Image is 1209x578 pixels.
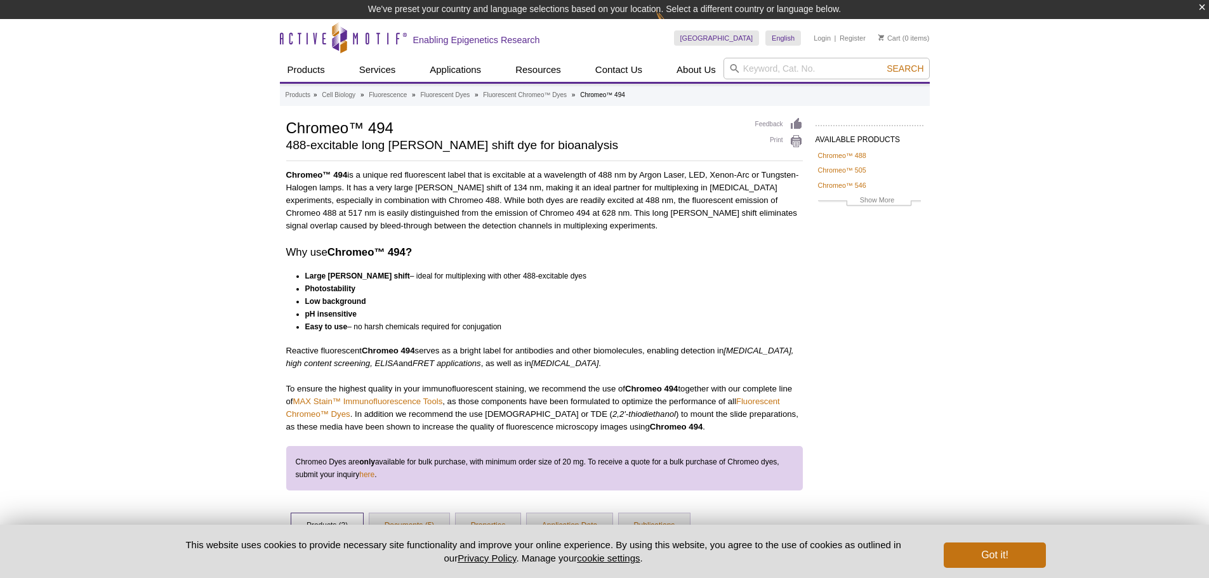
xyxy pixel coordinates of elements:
strong: Photostability [305,284,355,293]
a: Application Data [527,513,612,539]
button: Search [883,63,927,74]
img: Change Here [656,10,689,39]
button: Got it! [944,542,1045,568]
p: Reactive fluorescent serves as a bright label for antibodies and other biomolecules, enabling det... [286,345,803,370]
a: Register [840,34,866,43]
a: [GEOGRAPHIC_DATA] [674,30,760,46]
strong: Low background [305,297,366,306]
h2: 488-excitable long [PERSON_NAME] shift dye for bioanalysis [286,140,743,151]
a: Products (3) [291,513,363,539]
a: English [765,30,801,46]
a: Fluorescent Chromeo™ Dyes [483,89,567,101]
a: Chromeo™ 546 [818,180,866,191]
p: To ensure the highest quality in your immunofluorescent staining, we recommend the use of togethe... [286,383,803,433]
a: Cell Biology [322,89,355,101]
em: FRET applications [413,358,481,368]
a: Services [352,58,404,82]
a: Contact Us [588,58,650,82]
em: [MEDICAL_DATA], high content screening, ELISA [286,346,794,368]
li: Chromeo™ 494 [580,91,625,98]
a: Products [286,89,310,101]
strong: Chromeo™ 494 [286,170,348,180]
a: Fluorescence [369,89,407,101]
li: – ideal for multiplexing with other 488-excitable dyes [305,270,791,282]
li: (0 items) [878,30,930,46]
h3: Why use [286,245,803,260]
a: Show More [818,194,921,209]
li: – no harsh chemicals required for conjugation [305,320,791,333]
strong: only [359,457,375,466]
input: Keyword, Cat. No. [723,58,930,79]
a: Login [814,34,831,43]
p: This website uses cookies to provide necessary site functionality and improve your online experie... [164,538,923,565]
strong: Chromeo™ 494? [327,246,412,258]
a: Publications [619,513,690,539]
a: Privacy Policy [458,553,516,563]
a: Properties [456,513,521,539]
a: Documents (5) [369,513,450,539]
h1: Chromeo™ 494 [286,117,743,136]
li: » [360,91,364,98]
span: Search [887,63,923,74]
h2: AVAILABLE PRODUCTS [816,125,923,148]
button: cookie settings [577,553,640,563]
li: » [475,91,479,98]
strong: pH insensitive [305,310,357,319]
strong: Chromeo 494 [650,422,703,431]
h2: Enabling Epigenetics Research [413,34,540,46]
a: Cart [878,34,901,43]
a: Feedback [755,117,803,131]
li: » [412,91,416,98]
a: Print [755,135,803,148]
a: MAX Stain™ Immunofluorescence Tools [293,397,443,406]
a: Chromeo™ 488 [818,150,866,161]
a: here [359,468,374,481]
a: Fluorescent Chromeo™ Dyes [286,397,780,419]
img: Your Cart [878,34,884,41]
li: | [835,30,836,46]
strong: Large [PERSON_NAME] shift [305,272,410,280]
em: [MEDICAL_DATA] [531,358,599,368]
a: Products [280,58,333,82]
em: 2,2'-thiodiethanol [612,409,676,419]
strong: Chromeo 494 [362,346,415,355]
div: Chromeo Dyes are available for bulk purchase, with minimum order size of 20 mg. To receive a quot... [286,446,803,490]
li: » [314,91,317,98]
p: is a unique red fluorescent label that is excitable at a wavelength of 488 nm by Argon Laser, LED... [286,169,803,232]
strong: Easy to use [305,322,348,331]
strong: Chromeo 494 [625,384,678,393]
a: Chromeo™ 505 [818,164,866,176]
a: Fluorescent Dyes [420,89,470,101]
li: » [572,91,576,98]
a: About Us [669,58,723,82]
a: Resources [508,58,569,82]
a: Applications [422,58,489,82]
